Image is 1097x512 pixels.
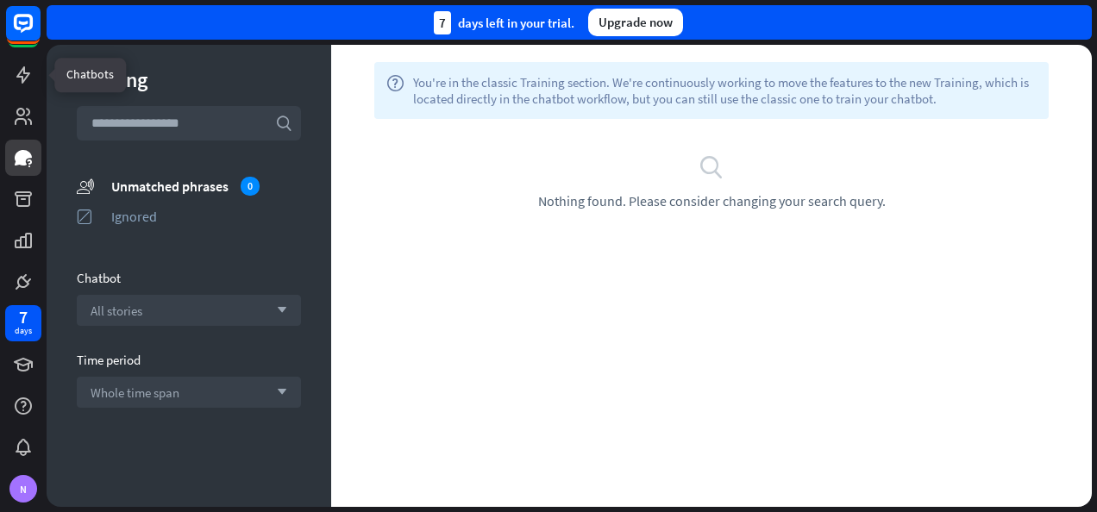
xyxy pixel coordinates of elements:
i: unmatched_phrases [77,177,94,195]
i: search [699,153,724,179]
div: Chatbot [77,270,301,286]
i: arrow_down [268,387,287,397]
span: Nothing found. Please consider changing your search query. [538,192,886,209]
div: Training [77,66,301,93]
button: Open LiveChat chat widget [14,7,66,59]
i: help [386,74,404,107]
div: Ignored [111,208,301,225]
a: 7 days [5,305,41,341]
div: Time period [77,352,301,368]
div: Unmatched phrases [111,177,301,196]
div: days [15,325,32,337]
i: arrow_down [268,305,287,315]
div: Upgrade now [588,9,683,36]
span: All stories [91,303,142,319]
div: N [9,475,37,503]
i: search [275,115,292,132]
div: 7 [19,309,28,325]
span: You're in the classic Training section. We're continuously working to move the features to the ne... [413,74,1037,107]
div: 0 [241,177,260,196]
span: Whole time span [91,384,179,401]
i: ignored [77,208,94,225]
div: 7 [434,11,451,34]
div: days left in your trial. [434,11,574,34]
